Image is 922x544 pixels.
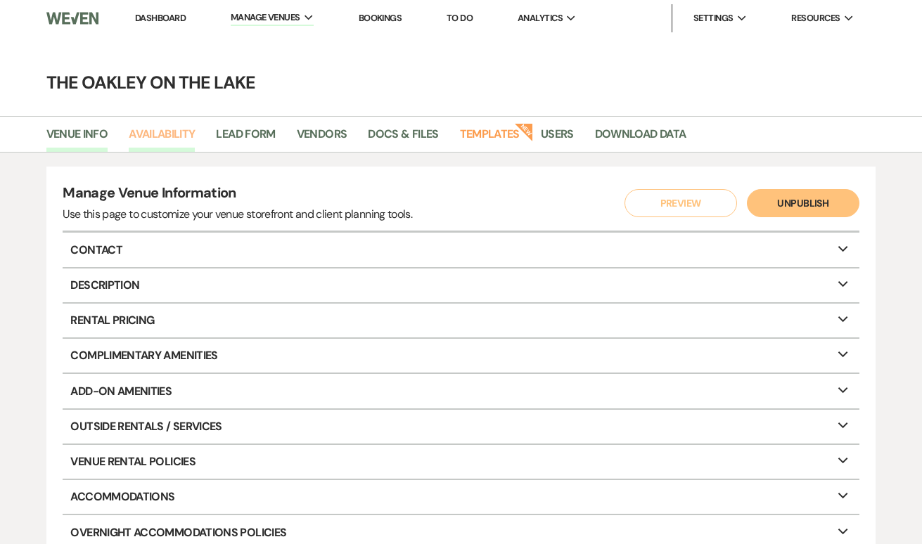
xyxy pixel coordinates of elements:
p: Venue Rental Policies [63,445,859,479]
button: Unpublish [747,189,859,217]
span: Settings [693,11,734,25]
a: Bookings [359,12,402,24]
h4: Manage Venue Information [63,183,412,206]
a: Availability [129,125,195,152]
strong: New [514,122,534,141]
button: Preview [625,189,737,217]
p: Add-On Amenities [63,374,859,408]
p: Complimentary Amenities [63,339,859,373]
a: Users [541,125,574,152]
a: Lead Form [216,125,275,152]
a: Vendors [297,125,347,152]
a: Docs & Files [368,125,438,152]
a: Dashboard [135,12,186,24]
span: Analytics [518,11,563,25]
p: Contact [63,233,859,266]
div: Use this page to customize your venue storefront and client planning tools. [63,206,412,223]
span: Resources [791,11,840,25]
p: Rental Pricing [63,304,859,337]
p: Outside Rentals / Services [63,410,859,443]
a: Templates [460,125,520,152]
p: Accommodations [63,480,859,514]
a: Venue Info [46,125,108,152]
a: Preview [621,189,734,217]
img: Weven Logo [46,4,99,33]
a: Download Data [595,125,686,152]
p: Description [63,268,859,302]
span: Manage Venues [231,11,300,25]
a: To Do [447,12,473,24]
